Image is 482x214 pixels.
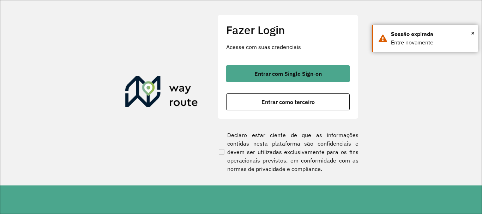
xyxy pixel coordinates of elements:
img: Roteirizador AmbevTech [125,76,198,110]
button: Close [471,28,475,38]
span: Entrar como terceiro [261,99,315,105]
div: Entre novamente [391,38,472,47]
button: button [226,93,350,110]
div: Sessão expirada [391,30,472,38]
span: Entrar com Single Sign-on [254,71,322,77]
label: Declaro estar ciente de que as informações contidas nesta plataforma são confidenciais e devem se... [217,131,359,173]
span: × [471,28,475,38]
h2: Fazer Login [226,23,350,37]
p: Acesse com suas credenciais [226,43,350,51]
button: button [226,65,350,82]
